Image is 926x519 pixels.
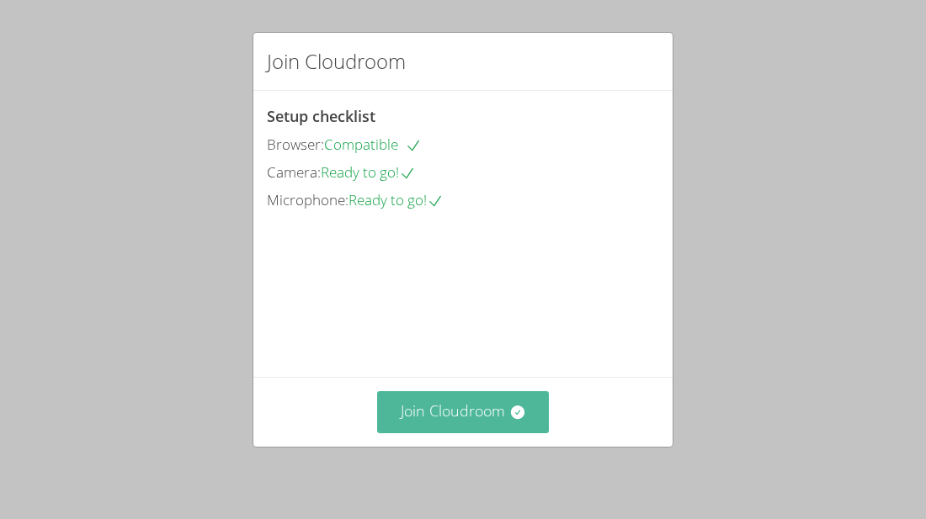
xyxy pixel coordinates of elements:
[324,135,422,154] span: Compatible
[267,190,349,209] span: Microphone:
[321,162,416,182] span: Ready to go!
[267,135,324,154] span: Browser:
[267,46,406,77] h2: Join Cloudroom
[267,162,321,182] span: Camera:
[349,190,444,209] span: Ready to go!
[377,391,550,432] button: Join Cloudroom
[267,106,375,126] span: Setup checklist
